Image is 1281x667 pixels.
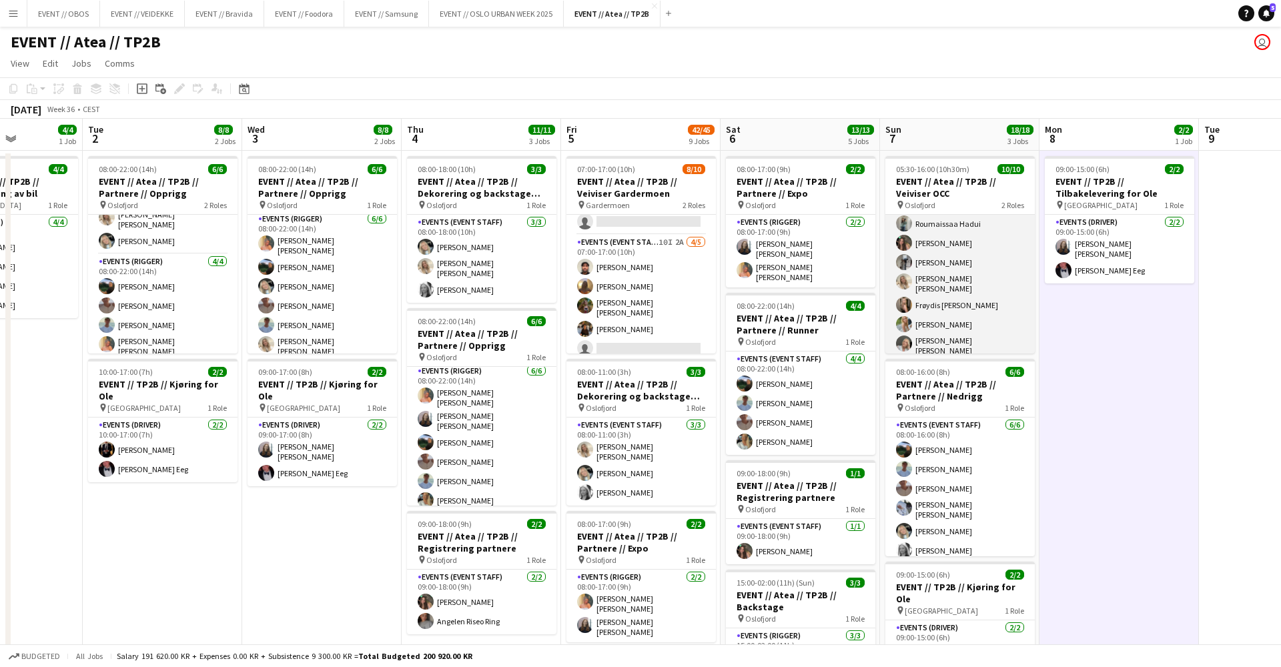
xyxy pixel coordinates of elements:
div: 2 Jobs [374,136,395,146]
span: 08:00-22:00 (14h) [737,301,795,311]
span: 1 Role [526,352,546,362]
span: 08:00-17:00 (9h) [737,164,791,174]
div: 3 Jobs [1007,136,1033,146]
button: Budgeted [7,649,62,664]
app-card-role: Events (Rigger)2/208:00-17:00 (9h)[PERSON_NAME] [PERSON_NAME][PERSON_NAME] [PERSON_NAME] [566,570,716,642]
span: [GEOGRAPHIC_DATA] [905,606,978,616]
span: 6 [724,131,741,146]
a: View [5,55,35,72]
span: 2/2 [208,367,227,377]
span: 1 Role [845,614,865,624]
span: 4/4 [49,164,67,174]
div: 08:00-22:00 (14h)4/4EVENT // Atea // TP2B // Partnere // Runner Oslofjord1 RoleEvents (Event Staf... [726,293,875,455]
button: EVENT // Bravida [185,1,264,27]
div: 08:00-11:00 (3h)3/3EVENT // Atea // TP2B // Dekorering og backstage oppsett Oslofjord1 RoleEvents... [566,359,716,506]
span: 11/11 [528,125,555,135]
span: 5 [564,131,577,146]
h3: EVENT // Atea // TP2B // Partnere // Opprigg [407,327,556,352]
span: 1 Role [686,555,705,565]
span: 6/6 [368,164,386,174]
span: 42/45 [688,125,715,135]
span: 08:00-17:00 (9h) [577,519,631,529]
h3: EVENT // Atea // TP2B // Registrering partnere [407,530,556,554]
app-card-role: Events (Event Staff)3/308:00-11:00 (3h)[PERSON_NAME] [PERSON_NAME][PERSON_NAME][PERSON_NAME] [566,418,716,506]
h3: EVENT // Atea // TP2B // Partnere // Expo [726,175,875,199]
span: 2 Roles [683,200,705,210]
span: 4 [405,131,424,146]
h3: EVENT // Atea // TP2B // Dekorering og backstage oppsett [566,378,716,402]
a: 5 [1258,5,1274,21]
span: All jobs [73,651,105,661]
span: 4/4 [846,301,865,311]
span: 10/10 [997,164,1024,174]
app-card-role: Events (Rigger)6/608:00-22:00 (14h)[PERSON_NAME] [PERSON_NAME][PERSON_NAME] [PERSON_NAME][PERSON_... [407,364,556,514]
app-card-role: Events (Driver)2/209:00-17:00 (8h)[PERSON_NAME] [PERSON_NAME][PERSON_NAME] Eeg [248,418,397,486]
app-card-role: Events (Driver)2/209:00-15:00 (6h)[PERSON_NAME] [PERSON_NAME][PERSON_NAME] Eeg [1045,215,1194,283]
span: 1 Role [845,504,865,514]
app-job-card: 08:00-22:00 (14h)6/6EVENT // Atea // TP2B // Partnere // Opprigg Oslofjord1 RoleEvents (Rigger)6/... [248,156,397,354]
app-job-card: 09:00-17:00 (8h)2/2EVENT // TP2B // Kjøring for Ole [GEOGRAPHIC_DATA]1 RoleEvents (Driver)2/209:0... [248,359,397,486]
span: Oslofjord [745,504,776,514]
span: 8/8 [214,125,233,135]
div: 1 Job [1175,136,1192,146]
div: 5 Jobs [848,136,873,146]
span: Oslofjord [267,200,298,210]
span: 3 [246,131,265,146]
app-card-role: Events (Rigger)6/608:00-22:00 (14h)[PERSON_NAME] [PERSON_NAME][PERSON_NAME][PERSON_NAME][PERSON_N... [248,211,397,362]
div: Salary 191 620.00 KR + Expenses 0.00 KR + Subsistence 9 300.00 KR = [117,651,472,661]
span: 10:00-17:00 (7h) [99,367,153,377]
span: 1 Role [207,403,227,413]
app-job-card: 08:00-17:00 (9h)2/2EVENT // Atea // TP2B // Partnere // Expo Oslofjord1 RoleEvents (Rigger)2/208:... [726,156,875,287]
div: 2 Jobs [215,136,236,146]
app-job-card: 09:00-18:00 (9h)2/2EVENT // Atea // TP2B // Registrering partnere Oslofjord1 RoleEvents (Event St... [407,511,556,634]
span: Week 36 [44,104,77,114]
app-card-role: Actor7/708:00-16:00 (8h)Roumaissaa Hadui[PERSON_NAME][PERSON_NAME][PERSON_NAME] [PERSON_NAME]Frøy... [885,191,1035,361]
span: 05:30-16:00 (10h30m) [896,164,969,174]
span: 08:00-18:00 (10h) [418,164,476,174]
span: Oslofjord [745,614,776,624]
span: 1 Role [845,337,865,347]
app-card-role: Events (Rigger)2/208:00-17:00 (9h)[PERSON_NAME] [PERSON_NAME][PERSON_NAME] [PERSON_NAME] [726,215,875,287]
app-job-card: 08:00-18:00 (10h)3/3EVENT // Atea // TP2B // Dekorering og backstage oppsett Oslofjord1 RoleEvent... [407,156,556,303]
span: 1 Role [526,555,546,565]
h3: EVENT // Atea // TP2B // Partnere // Expo [566,530,716,554]
app-card-role: Events (Rigger)4/408:00-22:00 (14h)[PERSON_NAME][PERSON_NAME][PERSON_NAME][PERSON_NAME] [PERSON_N... [88,254,238,362]
app-job-card: 09:00-18:00 (9h)1/1EVENT // Atea // TP2B // Registrering partnere Oslofjord1 RoleEvents (Event St... [726,460,875,564]
span: 4/4 [58,125,77,135]
span: Oslofjord [426,200,457,210]
span: 2/2 [527,519,546,529]
h3: EVENT // Atea // TP2B // Partnere // Nedrigg [885,378,1035,402]
span: 2/2 [846,164,865,174]
span: 08:00-22:00 (14h) [258,164,316,174]
app-job-card: 05:30-16:00 (10h30m)10/10EVENT // Atea // TP2B // Veiviser OCC Oslofjord2 Roles[PERSON_NAME][PERS... [885,156,1035,354]
span: 09:00-18:00 (9h) [418,519,472,529]
div: 9 Jobs [689,136,714,146]
span: 2 Roles [204,200,227,210]
span: 08:00-22:00 (14h) [99,164,157,174]
span: Oslofjord [905,403,935,413]
div: 07:00-17:00 (10h)8/10EVENT // Atea // TP2B // Veiviser Gardermoen Gardermoen2 Roles[PERSON_NAME][... [566,156,716,354]
span: 1 Role [1164,200,1184,210]
span: Jobs [71,57,91,69]
app-card-role: Events (Event Staff)10I2A4/507:00-17:00 (10h)[PERSON_NAME][PERSON_NAME][PERSON_NAME] [PERSON_NAME... [566,235,716,362]
app-job-card: 08:00-16:00 (8h)6/6EVENT // Atea // TP2B // Partnere // Nedrigg Oslofjord1 RoleEvents (Event Staf... [885,359,1035,556]
span: Comms [105,57,135,69]
app-card-role: Events (Driver)2/210:00-17:00 (7h)[PERSON_NAME][PERSON_NAME] Eeg [88,418,238,482]
span: Oslofjord [586,403,616,413]
span: 07:00-17:00 (10h) [577,164,635,174]
span: 2/2 [1165,164,1184,174]
h1: EVENT // Atea // TP2B [11,32,161,52]
app-job-card: 09:00-15:00 (6h)2/2EVENT // TP2B // Tilbakelevering for Ole [GEOGRAPHIC_DATA]1 RoleEvents (Driver... [1045,156,1194,283]
span: 2 [86,131,103,146]
span: 15:00-02:00 (11h) (Sun) [737,578,815,588]
app-job-card: 08:00-17:00 (9h)2/2EVENT // Atea // TP2B // Partnere // Expo Oslofjord1 RoleEvents (Rigger)2/208:... [566,511,716,642]
span: 18/18 [1007,125,1033,135]
span: 3/3 [846,578,865,588]
h3: EVENT // Atea // TP2B // Dekorering og backstage oppsett [407,175,556,199]
span: 08:00-16:00 (8h) [896,367,950,377]
span: 09:00-18:00 (9h) [737,468,791,478]
span: Total Budgeted 200 920.00 KR [358,651,472,661]
span: Oslofjord [905,200,935,210]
